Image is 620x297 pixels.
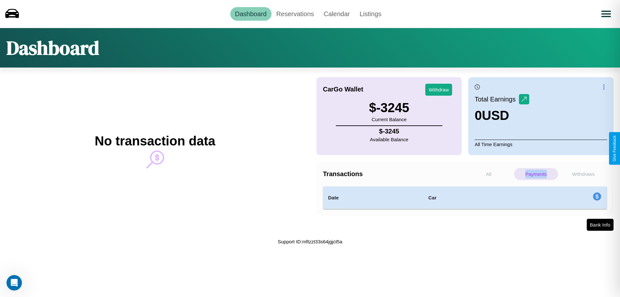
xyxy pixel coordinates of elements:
[597,5,615,23] button: Open menu
[230,7,272,21] a: Dashboard
[95,134,215,148] h2: No transaction data
[475,140,607,149] p: All Time Earnings
[370,128,408,135] h4: $ -3245
[328,194,418,202] h4: Date
[587,219,614,231] button: Bank Info
[355,7,386,21] a: Listings
[323,86,363,93] h4: CarGo Wallet
[467,168,511,180] p: All
[428,194,506,202] h4: Car
[612,135,617,162] div: Give Feedback
[475,108,529,123] h3: 0 USD
[323,170,465,178] h4: Transactions
[561,168,605,180] p: Withdraws
[278,237,342,246] p: Support ID: mftzzt33s64jgjct5a
[369,115,409,124] p: Current Balance
[6,275,22,291] iframe: Intercom live chat
[475,93,519,105] p: Total Earnings
[6,35,99,61] h1: Dashboard
[323,186,607,209] table: simple table
[319,7,355,21] a: Calendar
[370,135,408,144] p: Available Balance
[514,168,558,180] p: Payments
[425,84,452,96] button: Withdraw
[369,101,409,115] h3: $ -3245
[272,7,319,21] a: Reservations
